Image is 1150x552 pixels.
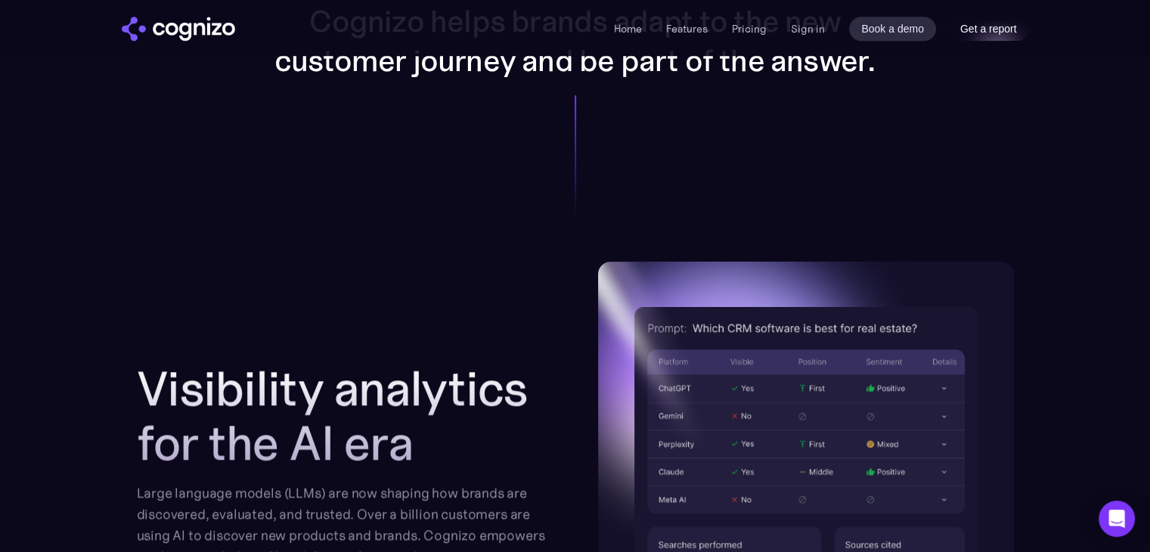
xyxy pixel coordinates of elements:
a: Sign in [791,20,825,38]
a: Home [614,22,642,36]
a: Book a demo [849,17,936,41]
a: home [122,17,235,41]
a: Features [666,22,708,36]
a: Pricing [732,22,767,36]
a: Get a report [948,17,1029,41]
img: cognizo logo [122,17,235,41]
div: Open Intercom Messenger [1099,501,1135,537]
h2: Visibility analytics for the AI era [137,361,553,470]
